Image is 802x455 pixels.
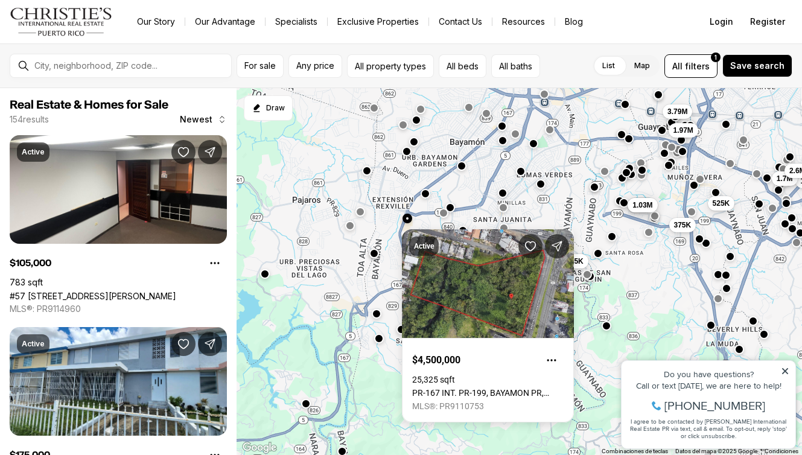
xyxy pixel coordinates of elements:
[10,115,49,124] p: 154 results
[667,106,687,116] span: 3.79M
[171,332,196,356] button: Save Property: Urb. Irlanda Heights CALLE MIZAR
[712,199,730,208] span: 525K
[347,54,434,78] button: All property types
[203,251,227,275] button: Property options
[561,253,588,268] button: 175K
[685,60,710,72] span: filters
[730,61,784,71] span: Save search
[10,99,168,111] span: Real Estate & Homes for Sale
[771,171,797,186] button: 1.7M
[491,54,540,78] button: All baths
[13,39,174,47] div: Call or text [DATE], we are here to help!
[714,52,717,62] span: 1
[707,196,734,211] button: 525K
[171,140,196,164] button: Save Property: #57 SANTA CRUZ #207
[545,234,569,258] button: Share Property
[429,13,492,30] button: Contact Us
[776,174,792,183] span: 1.7M
[414,241,434,251] p: Active
[664,54,718,78] button: Allfilters1
[288,54,342,78] button: Any price
[673,125,693,135] span: 1.97M
[198,140,222,164] button: Share Property
[555,13,593,30] a: Blog
[672,60,683,72] span: All
[722,54,792,77] button: Save search
[10,291,176,301] a: #57 SANTA CRUZ #207, BAYAMON PR, 00961
[198,332,222,356] button: Share Property
[266,13,327,30] a: Specialists
[296,61,334,71] span: Any price
[673,220,691,230] span: 375K
[439,54,486,78] button: All beds
[244,95,293,121] button: Start drawing
[412,388,564,398] a: PR-167 INT. PR-199, BAYAMON PR, 00957
[492,13,555,30] a: Resources
[22,147,45,157] p: Active
[566,256,584,266] span: 175K
[750,17,785,27] span: Register
[743,10,792,34] button: Register
[668,122,698,137] button: 1.97M
[632,200,652,209] span: 1.03M
[518,234,543,258] button: Save Property: PR-167 INT. PR-199
[669,218,696,232] button: 375K
[49,57,150,69] span: [PHONE_NUMBER]
[593,55,625,77] label: List
[22,339,45,349] p: Active
[10,7,113,36] img: logo
[539,348,564,372] button: Property options
[13,27,174,36] div: Do you have questions?
[15,74,172,97] span: I agree to be contacted by [PERSON_NAME] International Real Estate PR via text, call & email. To ...
[710,17,733,27] span: Login
[237,54,284,78] button: For sale
[127,13,185,30] a: Our Story
[180,115,212,124] span: Newest
[702,10,740,34] button: Login
[244,61,276,71] span: For sale
[185,13,265,30] a: Our Advantage
[663,104,692,118] button: 3.79M
[173,107,234,132] button: Newest
[625,55,660,77] label: Map
[328,13,428,30] a: Exclusive Properties
[628,197,657,212] button: 1.03M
